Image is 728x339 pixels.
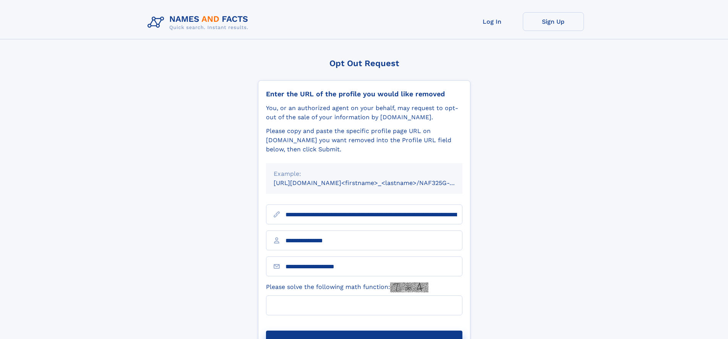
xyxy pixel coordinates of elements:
div: Enter the URL of the profile you would like removed [266,90,462,98]
small: [URL][DOMAIN_NAME]<firstname>_<lastname>/NAF325G-xxxxxxxx [274,179,477,187]
label: Please solve the following math function: [266,282,428,292]
div: Please copy and paste the specific profile page URL on [DOMAIN_NAME] you want removed into the Pr... [266,127,462,154]
div: Example: [274,169,455,178]
a: Log In [462,12,523,31]
img: Logo Names and Facts [144,12,255,33]
div: Opt Out Request [258,58,470,68]
div: You, or an authorized agent on your behalf, may request to opt-out of the sale of your informatio... [266,104,462,122]
a: Sign Up [523,12,584,31]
